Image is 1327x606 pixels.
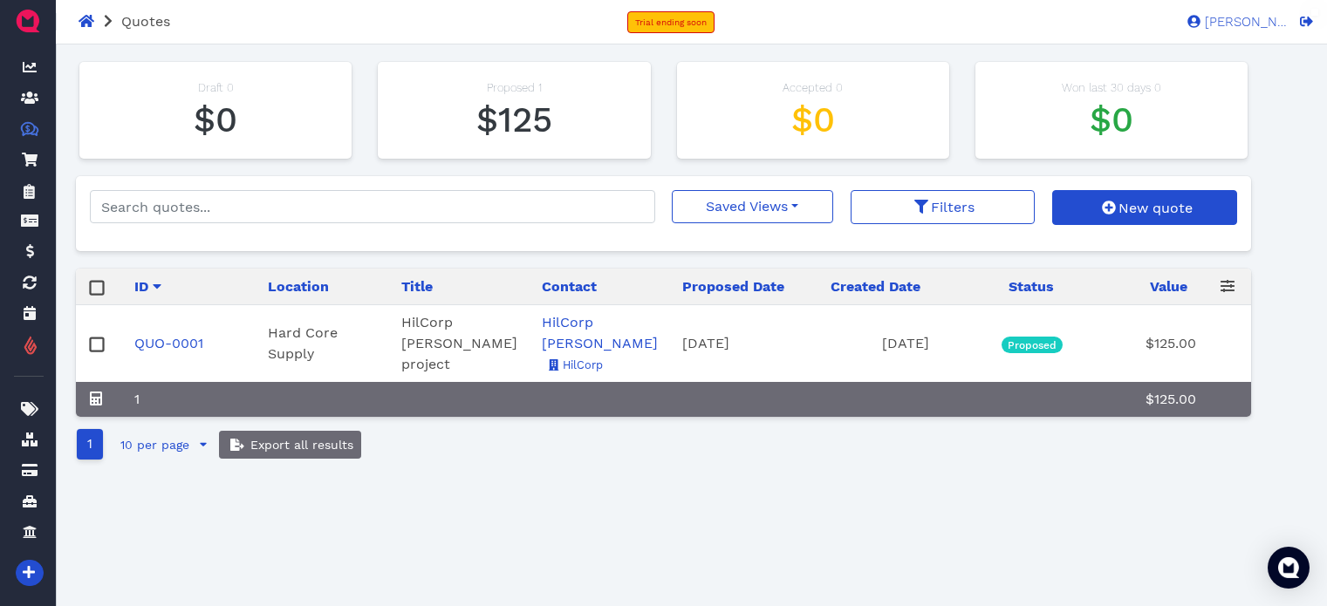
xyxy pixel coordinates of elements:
span: $0 [791,99,835,140]
small: HilCorp [545,358,603,371]
a: HilCorp [PERSON_NAME] [542,314,658,351]
span: ID [134,276,148,297]
span: Quotes [121,13,170,30]
span: Export all results [248,438,353,452]
span: Created Date [831,276,920,297]
button: Filters [851,190,1035,224]
span: 0 [1154,81,1161,94]
span: New quote [1116,200,1193,216]
span: 0 [836,81,843,94]
a: [PERSON_NAME] [1179,13,1288,29]
a: Go to page number 1 [77,429,103,460]
td: HilCorp [PERSON_NAME] project [391,305,531,383]
a: QUO-0001 [134,335,203,351]
input: Search quotes... [90,190,654,223]
span: 1 [538,81,542,94]
span: [DATE] [882,335,929,351]
td: Hard Core Supply [257,305,391,383]
button: 10 per page [110,431,218,459]
span: Status [1009,276,1054,297]
span: Proposed [487,81,535,94]
span: Title [401,276,433,297]
span: Value [1150,276,1187,297]
span: 125 [476,99,552,140]
span: $125.00 [1146,335,1196,351]
span: [DATE] [682,335,729,351]
div: Open Intercom Messenger [1268,547,1310,589]
span: Draft [198,81,223,94]
span: Location [268,276,329,297]
span: $125.00 [1146,391,1196,407]
span: $0 [1090,99,1133,140]
a: Trial ending soon [627,11,715,33]
span: $0 [194,99,237,140]
img: lightspeed_flame_logo.png [23,335,38,357]
span: Trial ending soon [635,17,707,27]
span: 0 [227,81,234,94]
a: New quote [1052,190,1236,225]
span: 10 per page [118,438,189,452]
tspan: $ [25,124,31,133]
button: Saved Views [672,190,833,223]
img: QuoteM_icon_flat.png [14,7,42,35]
span: Proposed Date [682,276,784,297]
th: 1 [124,382,257,417]
span: Won last 30 days [1062,81,1151,94]
span: [PERSON_NAME] [1200,16,1288,29]
span: Accepted [783,81,832,94]
button: Export all results [219,431,361,459]
span: Contact [542,276,597,297]
a: HilCorp [545,356,603,372]
span: Proposed [1008,340,1057,351]
span: Filters [928,199,975,215]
